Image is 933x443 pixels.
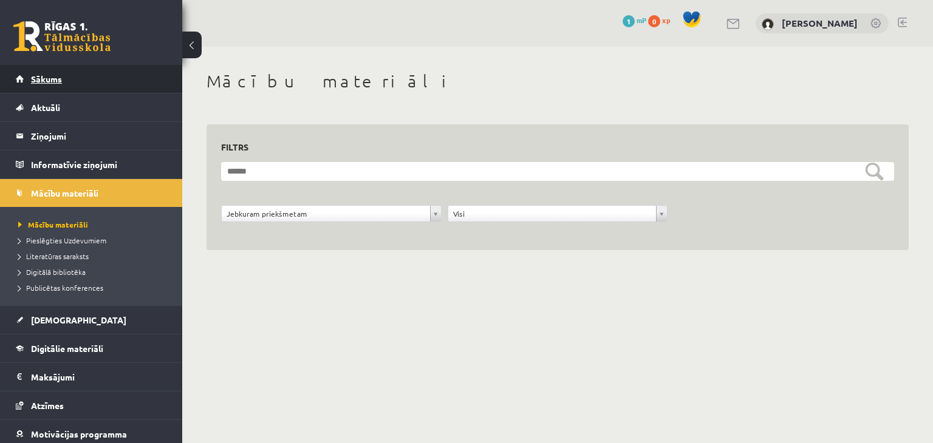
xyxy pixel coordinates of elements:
a: Digitālā bibliotēka [18,266,170,277]
span: Jebkuram priekšmetam [227,206,425,221]
span: Mācību materiāli [18,220,88,229]
span: Literatūras saraksts [18,251,89,261]
span: Mācību materiāli [31,188,98,198]
span: Digitālie materiāli [31,343,103,354]
a: Informatīvie ziņojumi [16,150,167,178]
span: mP [637,15,646,25]
a: Visi [448,206,668,221]
span: 1 [623,15,635,27]
span: [DEMOGRAPHIC_DATA] [31,314,126,325]
a: Digitālie materiāli [16,334,167,362]
legend: Ziņojumi [31,122,167,150]
img: Alvis Buģis [762,18,774,30]
a: 0 xp [648,15,676,25]
span: Digitālā bibliotēka [18,267,86,277]
a: Maksājumi [16,363,167,391]
span: Sākums [31,73,62,84]
a: Literatūras saraksts [18,251,170,262]
a: Ziņojumi [16,122,167,150]
a: [PERSON_NAME] [782,17,858,29]
a: Atzīmes [16,391,167,419]
h1: Mācību materiāli [207,71,909,92]
span: 0 [648,15,660,27]
span: xp [662,15,670,25]
a: 1 mP [623,15,646,25]
a: Sākums [16,65,167,93]
a: Aktuāli [16,93,167,121]
a: Jebkuram priekšmetam [222,206,441,221]
span: Pieslēgties Uzdevumiem [18,235,106,245]
a: Mācību materiāli [18,219,170,230]
a: Rīgas 1. Tālmācības vidusskola [13,21,111,52]
a: Mācību materiāli [16,179,167,207]
a: Publicētas konferences [18,282,170,293]
a: [DEMOGRAPHIC_DATA] [16,306,167,334]
span: Atzīmes [31,400,64,411]
span: Visi [453,206,652,221]
legend: Maksājumi [31,363,167,391]
span: Motivācijas programma [31,428,127,439]
h3: Filtrs [221,139,880,155]
legend: Informatīvie ziņojumi [31,150,167,178]
span: Publicētas konferences [18,283,103,293]
span: Aktuāli [31,102,60,113]
a: Pieslēgties Uzdevumiem [18,235,170,246]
